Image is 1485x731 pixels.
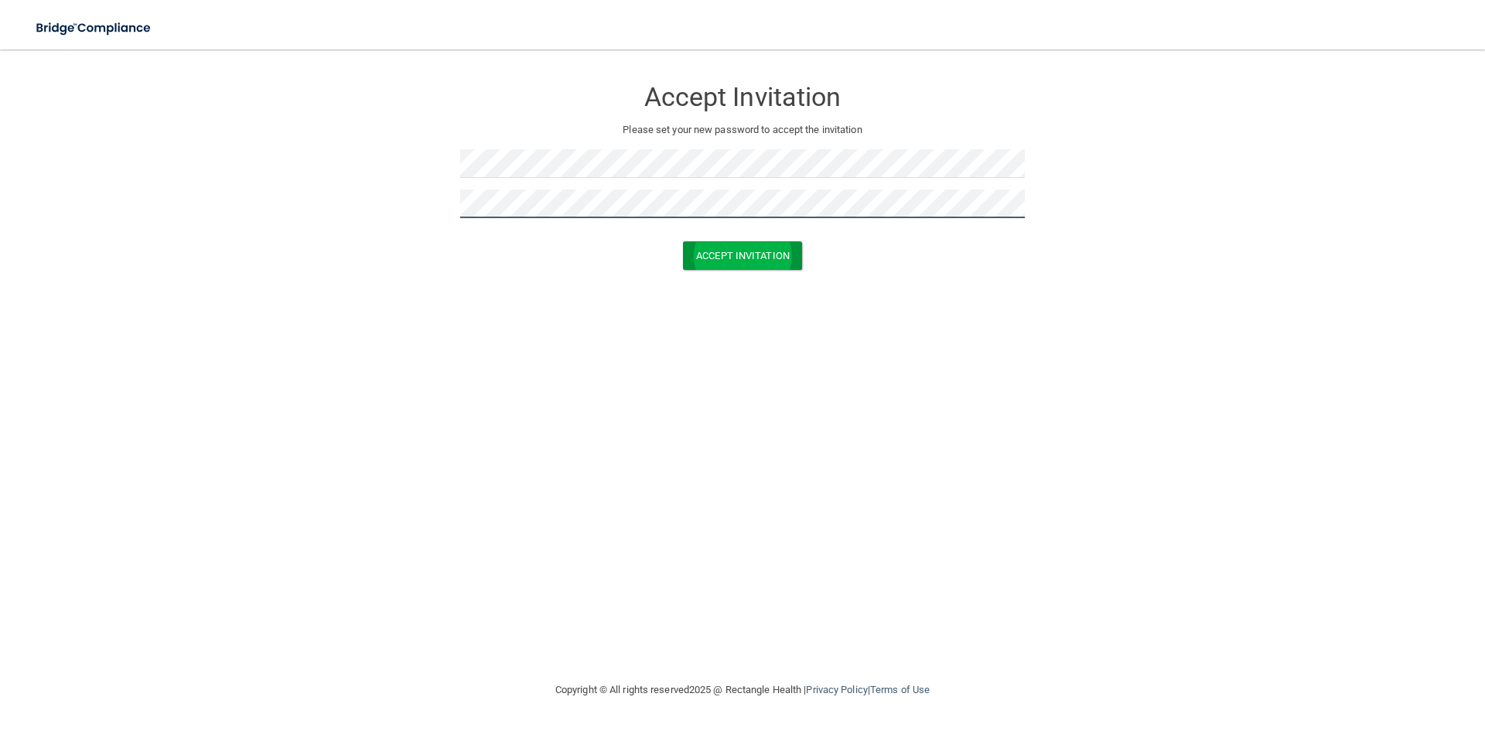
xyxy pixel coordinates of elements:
[683,241,802,270] button: Accept Invitation
[460,83,1025,111] h3: Accept Invitation
[23,12,166,44] img: bridge_compliance_login_screen.278c3ca4.svg
[870,684,930,695] a: Terms of Use
[460,665,1025,715] div: Copyright © All rights reserved 2025 @ Rectangle Health | |
[472,121,1013,139] p: Please set your new password to accept the invitation
[806,684,867,695] a: Privacy Policy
